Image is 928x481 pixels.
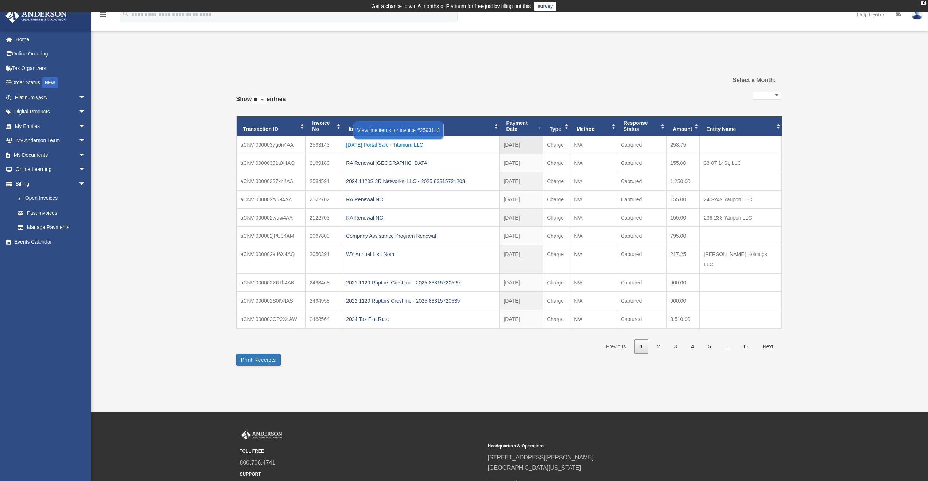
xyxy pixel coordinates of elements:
img: Anderson Advisors Platinum Portal [240,430,284,440]
td: 236-238 Yaupon LLC [700,209,781,227]
span: arrow_drop_down [78,133,93,148]
a: Online Learningarrow_drop_down [5,162,97,177]
td: [DATE] [500,292,543,310]
div: 2022 1120 Raptors Crest Inc - 2025 83315720539 [346,296,496,306]
td: 2593143 [306,136,342,154]
td: Captured [617,292,667,310]
a: Events Calendar [5,234,97,249]
td: 2067809 [306,227,342,245]
th: Entity Name: activate to sort column ascending [700,116,781,136]
td: N/A [570,292,617,310]
button: Print Receipts [236,354,281,366]
a: Previous [601,339,631,354]
td: 240-242 Yaupon LLC [700,190,781,209]
td: Captured [617,274,667,292]
label: Show entries [236,94,286,112]
div: [DATE] Portal Sale - Titanium LLC [346,140,496,150]
td: 2122702 [306,190,342,209]
th: Invoice No: activate to sort column ascending [306,116,342,136]
td: 2488564 [306,310,342,328]
div: Company Assistance Program Renewal [346,231,496,241]
td: aCNVI00000337kn4AA [237,172,306,190]
td: Charge [543,292,570,310]
a: Digital Productsarrow_drop_down [5,105,97,119]
td: 900.00 [666,292,700,310]
span: arrow_drop_down [78,148,93,163]
a: Tax Organizers [5,61,97,75]
a: Online Ordering [5,47,97,61]
td: Charge [543,172,570,190]
td: 3,510.00 [666,310,700,328]
span: arrow_drop_down [78,105,93,120]
a: [GEOGRAPHIC_DATA][US_STATE] [488,465,581,471]
td: [DATE] [500,190,543,209]
div: Get a chance to win 6 months of Platinum for free just by filling out this [372,2,531,11]
td: 2169180 [306,154,342,172]
td: [DATE] [500,136,543,154]
td: aCNVI000002OP2X4AW [237,310,306,328]
a: 1 [634,339,648,354]
th: Payment Date: activate to sort column ascending [500,116,543,136]
td: [PERSON_NAME] Holdings, LLC [700,245,781,274]
td: aCNVI000002S0lV4AS [237,292,306,310]
td: Charge [543,245,570,274]
div: RA Renewal NC [346,194,496,205]
a: 800.706.4741 [240,459,276,466]
td: 155.00 [666,154,700,172]
td: 217.25 [666,245,700,274]
td: [DATE] [500,310,543,328]
td: Captured [617,154,667,172]
th: Method: activate to sort column ascending [570,116,617,136]
span: arrow_drop_down [78,119,93,134]
td: Charge [543,310,570,328]
td: N/A [570,172,617,190]
div: 2024 1120S 3D Networks, LLC - 2025 83315721203 [346,176,496,186]
td: N/A [570,190,617,209]
a: survey [534,2,556,11]
label: Select a Month: [696,75,776,85]
td: N/A [570,154,617,172]
td: Captured [617,209,667,227]
span: arrow_drop_down [78,162,93,177]
td: Charge [543,227,570,245]
td: 2050391 [306,245,342,274]
a: Order StatusNEW [5,75,97,90]
a: 5 [703,339,717,354]
td: N/A [570,310,617,328]
td: 1,250.00 [666,172,700,190]
th: Item: activate to sort column ascending [342,116,500,136]
td: [DATE] [500,172,543,190]
td: 258.75 [666,136,700,154]
span: arrow_drop_down [78,90,93,105]
td: 2122703 [306,209,342,227]
td: [DATE] [500,154,543,172]
td: [DATE] [500,227,543,245]
span: arrow_drop_down [78,177,93,191]
img: User Pic [912,9,923,20]
td: N/A [570,274,617,292]
td: [DATE] [500,245,543,274]
small: SUPPORT [240,470,483,478]
td: 900.00 [666,274,700,292]
td: aCNVI000002ad6X4AQ [237,245,306,274]
div: RA Renewal [GEOGRAPHIC_DATA] [346,158,496,168]
td: aCNVI00000331aX4AQ [237,154,306,172]
a: $Open Invoices [10,191,97,206]
td: Charge [543,274,570,292]
div: 2024 Tax Flat Rate [346,314,496,324]
td: Captured [617,310,667,328]
img: Anderson Advisors Platinum Portal [3,9,69,23]
div: NEW [42,77,58,88]
td: 2494958 [306,292,342,310]
td: Charge [543,136,570,154]
th: Amount: activate to sort column ascending [666,116,700,136]
a: Billingarrow_drop_down [5,177,97,191]
div: WY Annual List, Nom [346,249,496,259]
th: Response Status: activate to sort column ascending [617,116,667,136]
i: search [122,10,130,18]
a: Manage Payments [10,220,97,235]
td: N/A [570,136,617,154]
th: Transaction ID: activate to sort column ascending [237,116,306,136]
td: 155.00 [666,209,700,227]
td: Captured [617,136,667,154]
